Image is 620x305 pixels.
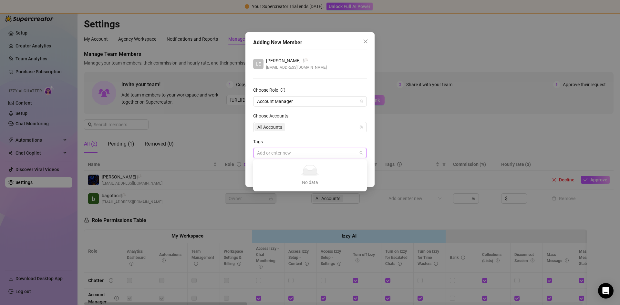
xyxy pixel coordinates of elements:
[253,86,278,94] div: Choose Role
[257,124,282,131] span: All Accounts
[360,36,371,46] button: Close
[359,99,363,103] span: lock
[257,97,363,106] span: Account Manager
[253,112,293,119] label: Choose Accounts
[256,60,261,67] span: LE
[253,39,367,46] div: Adding New Member
[253,138,267,145] label: Tags
[261,179,359,186] div: No data
[281,88,285,92] span: info-circle
[598,283,614,299] div: Open Intercom Messenger
[363,39,368,44] span: close
[359,125,363,129] span: team
[266,57,327,64] div: 🏳️
[254,123,285,131] span: All Accounts
[266,64,327,71] span: [EMAIL_ADDRESS][DOMAIN_NAME]
[266,57,301,64] span: [PERSON_NAME]
[360,39,371,44] span: Close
